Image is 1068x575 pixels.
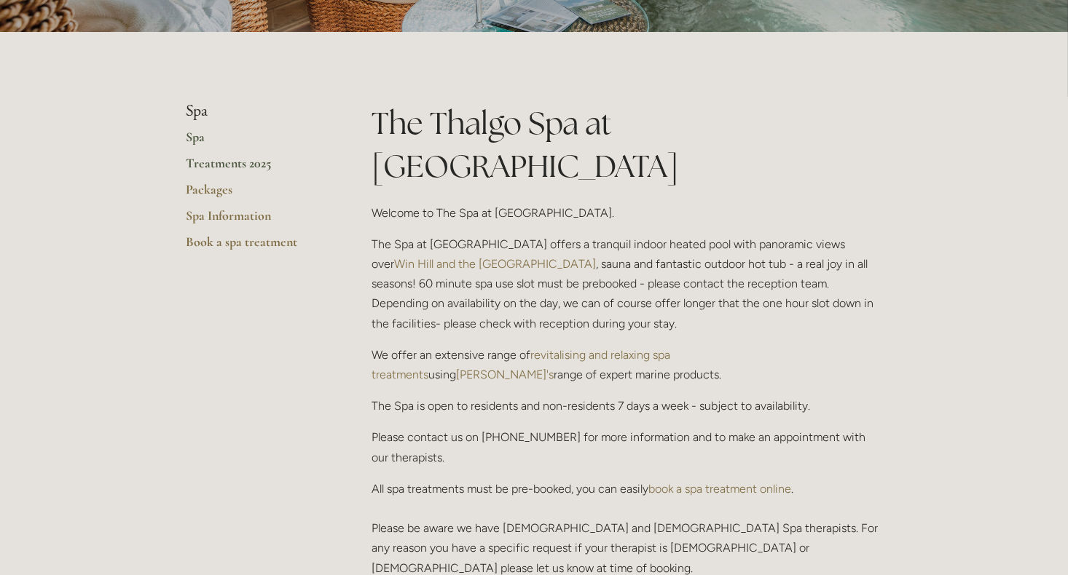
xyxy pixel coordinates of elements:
[648,482,791,496] a: book a spa treatment online
[186,102,325,121] li: Spa
[372,345,882,384] p: We offer an extensive range of using range of expert marine products.
[372,203,882,223] p: Welcome to The Spa at [GEOGRAPHIC_DATA].
[186,181,325,207] a: Packages
[456,368,554,381] a: [PERSON_NAME]'s
[394,257,596,271] a: Win Hill and the [GEOGRAPHIC_DATA]
[372,234,882,333] p: The Spa at [GEOGRAPHIC_DATA] offers a tranquil indoor heated pool with panoramic views over , sau...
[186,155,325,181] a: Treatments 2025
[186,234,325,260] a: Book a spa treatment
[186,207,325,234] a: Spa Information
[372,427,882,467] p: Please contact us on [PHONE_NUMBER] for more information and to make an appointment with our ther...
[372,102,882,188] h1: The Thalgo Spa at [GEOGRAPHIC_DATA]
[372,396,882,416] p: The Spa is open to residents and non-residents 7 days a week - subject to availability.
[186,129,325,155] a: Spa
